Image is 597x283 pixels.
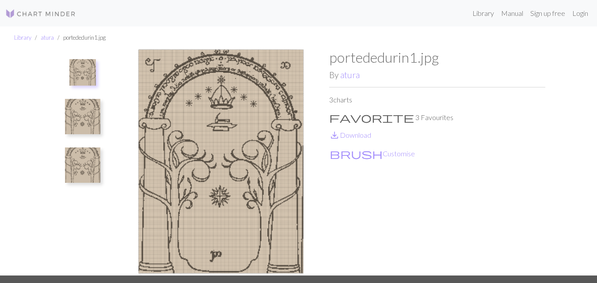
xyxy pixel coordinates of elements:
[14,34,31,41] a: Library
[329,131,371,139] a: DownloadDownload
[498,4,527,22] a: Manual
[329,130,340,140] i: Download
[329,129,340,141] span: save_alt
[330,148,383,159] i: Customise
[569,4,592,22] a: Login
[329,111,414,124] span: favorite
[329,70,545,80] h2: By
[41,34,54,41] a: atura
[329,49,545,66] h1: portededurin1.jpg
[5,8,76,19] img: Logo
[329,94,545,105] p: 3 charts
[113,49,329,275] img: portededurin1.jpg
[329,148,415,159] button: CustomiseCustomise
[329,112,545,123] p: 3 Favourites
[330,147,383,160] span: brush
[340,70,360,80] a: atura
[469,4,498,22] a: Library
[69,59,96,86] img: portededurin1.jpg
[65,99,100,134] img: Copy of portededurin1.jpg
[65,147,100,183] img: Copy of portededurin1.jpg
[329,112,414,123] i: Favourite
[527,4,569,22] a: Sign up free
[54,34,106,42] li: portededurin1.jpg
